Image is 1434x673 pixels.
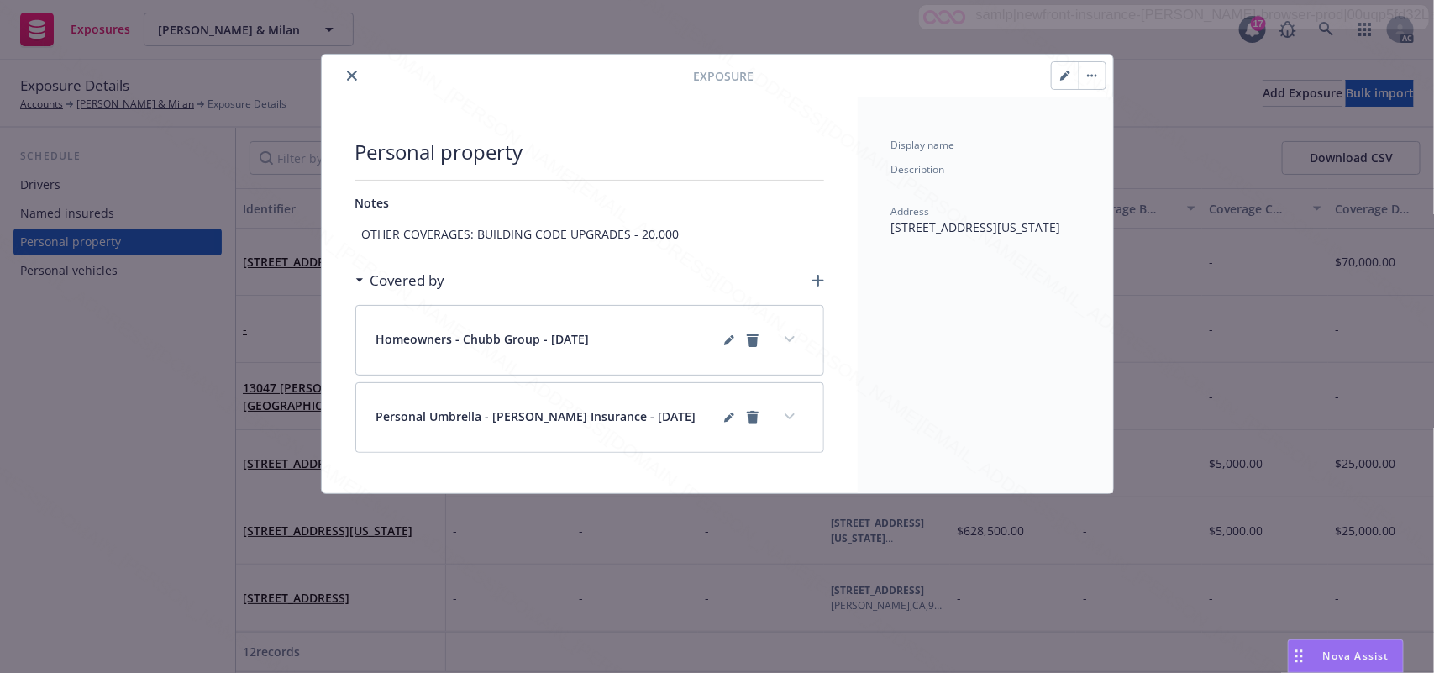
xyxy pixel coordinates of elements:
button: expand content [776,403,803,430]
span: OTHER COVERAGES: BUILDING CODE UPGRADES - 20,000 [355,218,824,250]
a: remove [743,407,763,428]
span: Address [891,204,930,218]
a: remove [743,330,763,350]
h3: Covered by [370,270,445,292]
span: Homeowners - Chubb Group - [DATE] [376,330,590,350]
div: Drag to move [1289,640,1310,672]
a: editPencil [719,330,739,350]
div: Covered by [355,270,445,292]
span: Personal property [355,138,824,166]
button: Nova Assist [1288,639,1404,673]
a: editPencil [719,407,739,428]
div: Personal Umbrella - [PERSON_NAME] Insurance - [DATE]editPencilremoveexpand content [356,383,823,452]
span: Exposure [694,67,754,85]
span: Nova Assist [1323,649,1389,663]
button: close [342,66,362,86]
span: Display name [891,138,955,152]
span: [STREET_ADDRESS][US_STATE] [891,219,1061,235]
span: Notes [355,195,390,211]
span: - [891,177,896,193]
span: Personal Umbrella - [PERSON_NAME] Insurance - [DATE] [376,407,696,428]
div: Homeowners - Chubb Group - [DATE]editPencilremoveexpand content [356,306,823,375]
button: expand content [776,326,803,353]
span: Description [891,162,945,176]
